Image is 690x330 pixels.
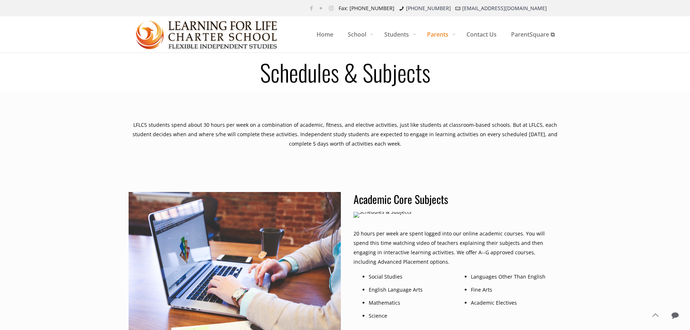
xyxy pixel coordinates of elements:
li: Science [369,311,451,321]
h3: Academic Core Subjects [354,192,557,206]
li: Fine Arts [471,285,553,295]
i: phone [398,5,405,12]
span: Students [377,24,420,45]
a: Instagram icon [327,4,335,12]
li: Languages Other Than English [471,272,553,281]
li: Social Studies [369,272,451,281]
a: Parents [420,16,459,53]
p: 20 hours per week are spent logged into our online academic courses. You will spend this time wat... [354,229,557,267]
a: Contact Us [459,16,504,53]
img: Schedules & Subjects [136,17,278,53]
i: mail [455,5,462,12]
a: YouTube icon [318,4,325,12]
a: Learning for Life Charter School [136,16,278,53]
span: Home [309,24,340,45]
div: LFLCS students spend about 30 hours per week on a combination of academic, fitness, and elective ... [129,120,562,149]
a: Home [309,16,340,53]
li: Academic Electives [471,298,553,308]
span: School [340,24,377,45]
a: ParentSquare ⧉ [504,16,562,53]
span: Contact Us [459,24,504,45]
li: English Language Arts [369,285,451,295]
a: Students [377,16,420,53]
span: ParentSquare ⧉ [504,24,562,45]
span: Parents [420,24,459,45]
h1: Schedules & Subjects [124,60,566,84]
a: Back to top icon [648,308,663,323]
li: Mathematics [369,298,451,308]
a: School [340,16,377,53]
a: Facebook icon [308,4,315,12]
a: [PHONE_NUMBER] [406,5,451,12]
a: [EMAIL_ADDRESS][DOMAIN_NAME] [462,5,547,12]
img: Schedules & Subjects [354,212,411,218]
